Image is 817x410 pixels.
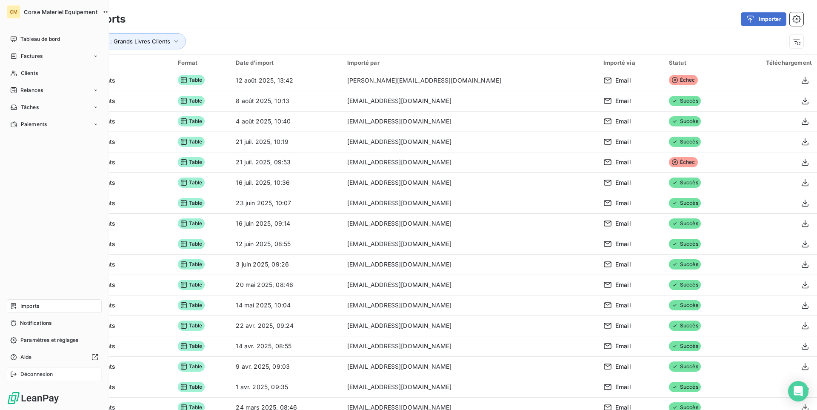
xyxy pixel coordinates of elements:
[231,152,342,172] td: 21 juil. 2025, 09:53
[231,111,342,132] td: 4 août 2025, 10:40
[741,12,786,26] button: Importer
[615,342,631,350] span: Email
[231,213,342,234] td: 16 juin 2025, 09:14
[342,172,598,193] td: [EMAIL_ADDRESS][DOMAIN_NAME]
[615,383,631,391] span: Email
[342,213,598,234] td: [EMAIL_ADDRESS][DOMAIN_NAME]
[342,377,598,397] td: [EMAIL_ADDRESS][DOMAIN_NAME]
[7,32,102,46] a: Tableau de bord
[20,336,78,344] span: Paramètres et réglages
[669,116,701,126] span: Succès
[231,315,342,336] td: 22 avr. 2025, 09:24
[7,66,102,80] a: Clients
[669,280,701,290] span: Succès
[236,59,337,66] div: Date d’import
[669,59,724,66] div: Statut
[20,35,60,43] span: Tableau de bord
[7,83,102,97] a: Relances
[21,69,38,77] span: Clients
[231,172,342,193] td: 16 juil. 2025, 10:36
[615,260,631,269] span: Email
[669,239,701,249] span: Succès
[7,118,102,131] a: Paiements
[7,333,102,347] a: Paramètres et réglages
[615,97,631,105] span: Email
[615,321,631,330] span: Email
[342,295,598,315] td: [EMAIL_ADDRESS][DOMAIN_NAME]
[20,302,39,310] span: Imports
[342,152,598,172] td: [EMAIL_ADDRESS][DOMAIN_NAME]
[7,391,60,405] img: Logo LeanPay
[347,59,593,66] div: Importé par
[178,280,205,290] span: Table
[178,96,205,106] span: Table
[615,219,631,228] span: Email
[231,91,342,111] td: 8 août 2025, 10:13
[669,198,701,208] span: Succès
[178,59,226,66] div: Format
[7,49,102,63] a: Factures
[178,198,205,208] span: Table
[342,91,598,111] td: [EMAIL_ADDRESS][DOMAIN_NAME]
[178,382,205,392] span: Table
[615,158,631,166] span: Email
[178,157,205,167] span: Table
[342,356,598,377] td: [EMAIL_ADDRESS][DOMAIN_NAME]
[615,362,631,371] span: Email
[342,111,598,132] td: [EMAIL_ADDRESS][DOMAIN_NAME]
[178,300,205,310] span: Table
[231,295,342,315] td: 14 mai 2025, 10:04
[342,254,598,275] td: [EMAIL_ADDRESS][DOMAIN_NAME]
[178,137,205,147] span: Table
[734,59,812,66] div: Téléchargement
[788,381,808,401] div: Open Intercom Messenger
[73,38,170,45] span: Type d’import : Grands Livres Clients
[342,275,598,295] td: [EMAIL_ADDRESS][DOMAIN_NAME]
[669,321,701,331] span: Succès
[669,137,701,147] span: Succès
[20,319,51,327] span: Notifications
[231,132,342,152] td: 21 juil. 2025, 10:19
[178,75,205,85] span: Table
[615,240,631,248] span: Email
[615,117,631,126] span: Email
[342,70,598,91] td: [PERSON_NAME][EMAIL_ADDRESS][DOMAIN_NAME]
[178,259,205,270] span: Table
[231,70,342,91] td: 12 août 2025, 13:42
[669,382,701,392] span: Succès
[615,281,631,289] span: Email
[231,336,342,356] td: 14 avr. 2025, 08:55
[615,138,631,146] span: Email
[669,341,701,351] span: Succès
[615,76,631,85] span: Email
[342,132,598,152] td: [EMAIL_ADDRESS][DOMAIN_NAME]
[21,52,43,60] span: Factures
[7,5,20,19] div: CM
[669,157,698,167] span: Échec
[669,96,701,106] span: Succès
[231,275,342,295] td: 20 mai 2025, 08:46
[231,254,342,275] td: 3 juin 2025, 09:26
[615,301,631,310] span: Email
[178,178,205,188] span: Table
[231,377,342,397] td: 1 avr. 2025, 09:35
[342,315,598,336] td: [EMAIL_ADDRESS][DOMAIN_NAME]
[669,259,701,270] span: Succès
[60,33,186,49] button: Type d’import : Grands Livres Clients
[669,300,701,310] span: Succès
[21,120,47,128] span: Paiements
[342,336,598,356] td: [EMAIL_ADDRESS][DOMAIN_NAME]
[7,299,102,313] a: Imports
[178,239,205,249] span: Table
[669,361,701,372] span: Succès
[669,218,701,229] span: Succès
[178,218,205,229] span: Table
[231,234,342,254] td: 12 juin 2025, 08:55
[21,103,39,111] span: Tâches
[669,178,701,188] span: Succès
[24,9,97,15] span: Corse Materiel Equipement
[615,178,631,187] span: Email
[231,356,342,377] td: 9 avr. 2025, 09:03
[178,116,205,126] span: Table
[342,234,598,254] td: [EMAIL_ADDRESS][DOMAIN_NAME]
